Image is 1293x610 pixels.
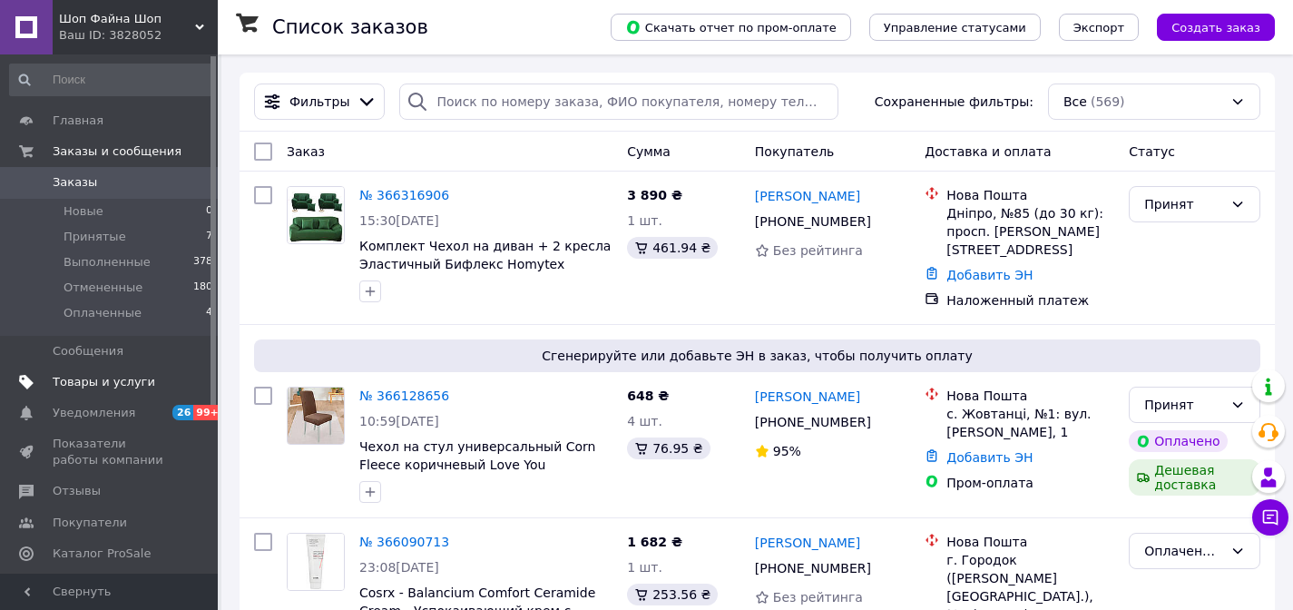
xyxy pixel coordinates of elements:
[755,144,835,159] span: Покупатель
[53,143,181,160] span: Заказы и сообщения
[751,556,875,581] div: [PHONE_NUMBER]
[627,213,662,228] span: 1 шт.
[1129,144,1175,159] span: Статус
[1144,194,1223,214] div: Принят
[193,254,212,271] span: 378
[946,268,1033,282] a: Добавить ЭН
[287,533,345,591] a: Фото товару
[359,414,439,428] span: 10:59[DATE]
[946,204,1114,259] div: Дніпро, №85 (до 30 кг): просп. [PERSON_NAME][STREET_ADDRESS]
[359,389,449,403] a: № 366128656
[53,483,101,499] span: Отзывы
[1171,21,1260,34] span: Создать заказ
[288,187,344,243] img: Фото товару
[627,188,682,202] span: 3 890 ₴
[288,388,344,444] img: Фото товару
[64,280,142,296] span: Отмененные
[64,254,151,271] span: Выполненные
[1252,499,1288,536] button: Чат с покупателем
[53,515,127,531] span: Покупатели
[272,16,428,38] h1: Список заказов
[193,405,223,420] span: 99+
[751,209,875,234] div: [PHONE_NUMBER]
[946,450,1033,465] a: Добавить ЭН
[773,590,863,605] span: Без рейтинга
[1157,14,1275,41] button: Создать заказ
[627,560,662,575] span: 1 шт.
[1059,14,1139,41] button: Экспорт
[53,405,135,421] span: Уведомления
[287,387,345,445] a: Фото товару
[751,409,875,435] div: [PHONE_NUMBER]
[53,546,151,562] span: Каталог ProSale
[773,444,801,458] span: 95%
[53,343,123,359] span: Сообщения
[64,229,126,245] span: Принятые
[206,203,212,220] span: 0
[1139,19,1275,34] a: Создать заказ
[53,436,168,468] span: Показатели работы компании
[773,243,863,258] span: Без рейтинга
[53,174,97,191] span: Заказы
[946,186,1114,204] div: Нова Пошта
[625,19,837,35] span: Скачать отчет по пром-оплате
[755,187,860,205] a: [PERSON_NAME]
[946,291,1114,310] div: Наложенный платеж
[287,144,325,159] span: Заказ
[64,305,142,321] span: Оплаченные
[627,237,718,259] div: 461.94 ₴
[359,213,439,228] span: 15:30[DATE]
[1129,459,1260,496] div: Дешевая доставка
[359,439,595,490] a: Чехол на стул универсальный Corn Fleece коричневый Love You Коричневый
[627,414,662,428] span: 4 шт.
[59,27,218,44] div: Ваш ID: 3828052
[261,347,1253,365] span: Сгенерируйте или добавьте ЭН в заказ, чтобы получить оплату
[946,474,1114,492] div: Пром-оплата
[1063,93,1087,111] span: Все
[289,93,349,111] span: Фильтры
[627,584,718,605] div: 253.56 ₴
[925,144,1051,159] span: Доставка и оплата
[1129,430,1227,452] div: Оплачено
[59,11,195,27] span: Шоп Файна Шоп
[288,534,344,590] img: Фото товару
[359,188,449,202] a: № 366316906
[359,535,449,549] a: № 366090713
[193,280,212,296] span: 180
[1091,94,1125,109] span: (569)
[206,305,212,321] span: 4
[1073,21,1124,34] span: Экспорт
[869,14,1041,41] button: Управление статусами
[755,534,860,552] a: [PERSON_NAME]
[875,93,1033,111] span: Сохраненные фильтры:
[611,14,851,41] button: Скачать отчет по пром-оплате
[884,21,1026,34] span: Управление статусами
[359,560,439,575] span: 23:08[DATE]
[946,533,1114,551] div: Нова Пошта
[53,374,155,390] span: Товары и услуги
[755,388,860,406] a: [PERSON_NAME]
[627,389,669,403] span: 648 ₴
[64,203,103,220] span: Новые
[1144,395,1223,415] div: Принят
[53,113,103,129] span: Главная
[287,186,345,244] a: Фото товару
[946,405,1114,441] div: с. Жовтанці, №1: вул. [PERSON_NAME], 1
[1144,541,1223,561] div: Оплаченный
[399,84,838,120] input: Поиск по номеру заказа, ФИО покупателя, номеру телефона, Email, номеру накладной
[627,438,710,459] div: 76.95 ₴
[9,64,214,96] input: Поиск
[359,239,611,290] a: Комплект Чехол на диван + 2 кресла Эластичный Бифлекс Homytex Зеленый
[627,144,671,159] span: Сумма
[206,229,212,245] span: 7
[627,535,682,549] span: 1 682 ₴
[172,405,193,420] span: 26
[946,387,1114,405] div: Нова Пошта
